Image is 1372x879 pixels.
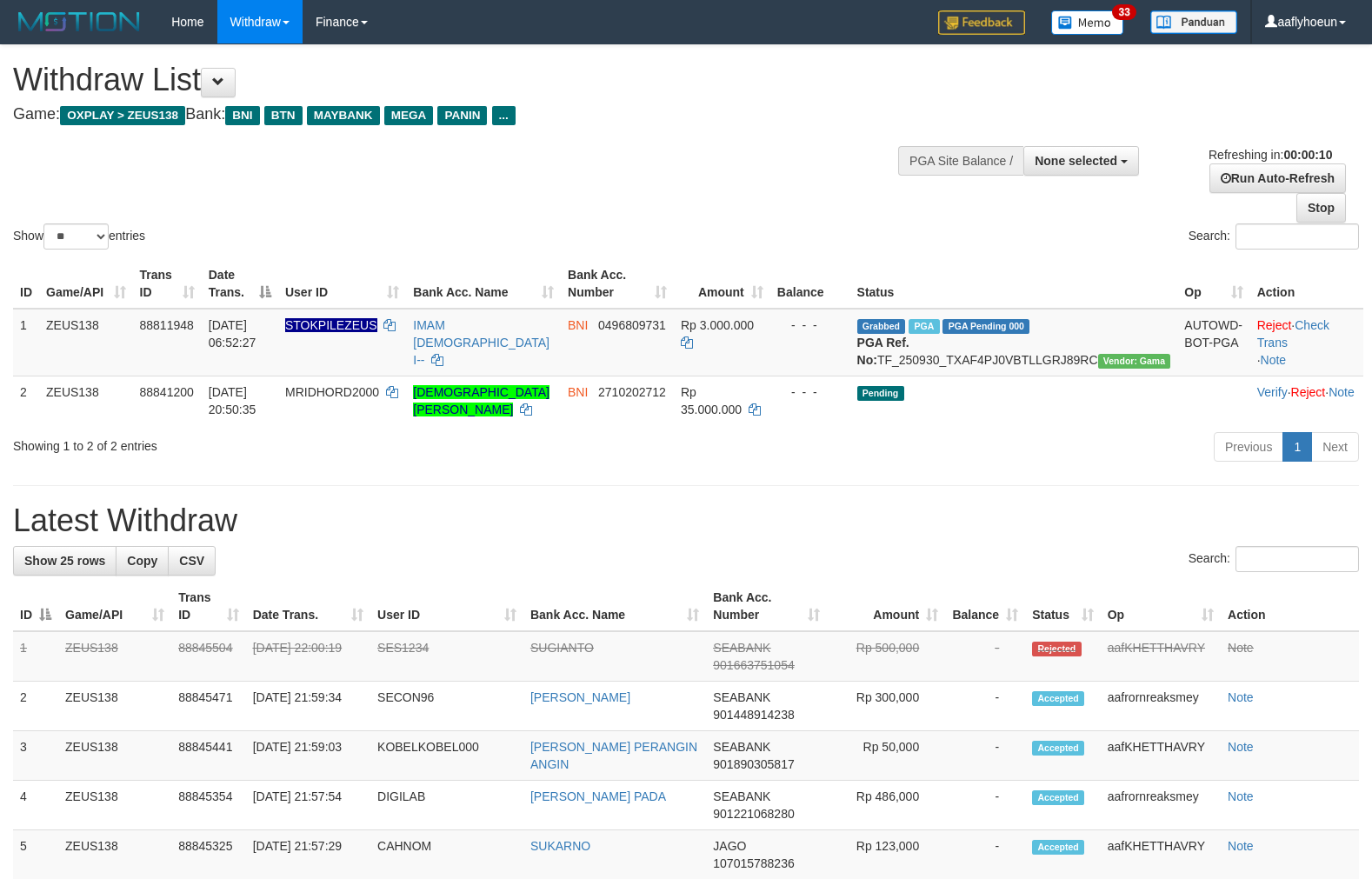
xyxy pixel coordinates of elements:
[909,319,939,334] span: Marked by aafsreyleap
[568,385,588,399] span: BNI
[413,385,549,416] a: [DEMOGRAPHIC_DATA][PERSON_NAME]
[13,63,897,97] h1: Withdraw List
[209,385,256,416] span: [DATE] 20:50:35
[58,731,171,781] td: ZEUS138
[246,582,370,631] th: Date Trans.: activate to sort column ascending
[13,546,117,576] a: Show 25 rows
[681,318,754,332] span: Rp 3.000.000
[713,839,746,853] span: JAGO
[1257,318,1329,350] a: Check Trans
[58,682,171,731] td: ZEUS138
[246,731,370,781] td: [DATE] 21:59:03
[13,430,559,455] div: Showing 1 to 2 of 2 entries
[1101,781,1221,830] td: aafrornreaksmey
[246,631,370,682] td: [DATE] 22:00:19
[264,106,303,125] span: BTN
[1329,385,1355,399] a: Note
[13,682,58,731] td: 2
[770,259,850,309] th: Balance
[1023,146,1139,176] button: None selected
[1228,641,1254,655] a: Note
[827,582,945,631] th: Amount: activate to sort column ascending
[1189,546,1359,572] label: Search:
[39,259,133,309] th: Game/API: activate to sort column ascending
[1035,154,1117,168] span: None selected
[713,757,794,771] span: Copy 901890305817 to clipboard
[413,318,549,367] a: IMAM [DEMOGRAPHIC_DATA] I--
[530,789,666,803] a: [PERSON_NAME] PADA
[1032,642,1081,656] span: Rejected
[713,658,794,672] span: Copy 901663751054 to clipboard
[370,682,523,731] td: SECON96
[530,839,590,853] a: SUKARNO
[1250,376,1363,425] td: · ·
[278,259,406,309] th: User ID: activate to sort column ascending
[225,106,259,125] span: BNI
[1112,4,1136,20] span: 33
[857,386,904,401] span: Pending
[437,106,487,125] span: PANIN
[523,582,706,631] th: Bank Acc. Name: activate to sort column ascending
[945,781,1025,830] td: -
[1228,690,1254,704] a: Note
[713,789,770,803] span: SEABANK
[179,554,204,568] span: CSV
[706,582,827,631] th: Bank Acc. Number: activate to sort column ascending
[945,731,1025,781] td: -
[898,146,1023,176] div: PGA Site Balance /
[133,259,202,309] th: Trans ID: activate to sort column ascending
[827,631,945,682] td: Rp 500,000
[171,582,245,631] th: Trans ID: activate to sort column ascending
[140,318,194,332] span: 88811948
[1177,259,1249,309] th: Op: activate to sort column ascending
[246,781,370,830] td: [DATE] 21:57:54
[24,554,105,568] span: Show 25 rows
[1177,309,1249,376] td: AUTOWD-BOT-PGA
[530,690,630,704] a: [PERSON_NAME]
[140,385,194,399] span: 88841200
[942,319,1029,334] span: PGA Pending
[1101,682,1221,731] td: aafrornreaksmey
[598,318,666,332] span: Copy 0496809731 to clipboard
[561,259,674,309] th: Bank Acc. Number: activate to sort column ascending
[827,781,945,830] td: Rp 486,000
[1101,631,1221,682] td: aafKHETTHAVRY
[13,9,145,35] img: MOTION_logo.png
[1261,353,1287,367] a: Note
[827,682,945,731] td: Rp 300,000
[1101,582,1221,631] th: Op: activate to sort column ascending
[777,316,843,334] div: - - -
[1228,789,1254,803] a: Note
[1228,740,1254,754] a: Note
[60,106,185,125] span: OXPLAY > ZEUS138
[1291,385,1326,399] a: Reject
[1257,385,1288,399] a: Verify
[1032,691,1084,706] span: Accepted
[1101,731,1221,781] td: aafKHETTHAVRY
[850,259,1178,309] th: Status
[857,319,906,334] span: Grabbed
[307,106,380,125] span: MAYBANK
[209,318,256,350] span: [DATE] 06:52:27
[58,631,171,682] td: ZEUS138
[13,503,1359,538] h1: Latest Withdraw
[713,641,770,655] span: SEABANK
[1282,432,1312,462] a: 1
[1032,840,1084,855] span: Accepted
[713,856,794,870] span: Copy 107015788236 to clipboard
[1257,318,1292,332] a: Reject
[285,385,379,399] span: MRIDHORD2000
[1235,546,1359,572] input: Search:
[116,546,169,576] a: Copy
[681,385,742,416] span: Rp 35.000.000
[39,309,133,376] td: ZEUS138
[13,631,58,682] td: 1
[492,106,516,125] span: ...
[13,781,58,830] td: 4
[1051,10,1124,35] img: Button%20Memo.svg
[1214,432,1283,462] a: Previous
[530,641,594,655] a: SUGIANTO
[171,682,245,731] td: 88845471
[1209,148,1332,162] span: Refreshing in:
[13,731,58,781] td: 3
